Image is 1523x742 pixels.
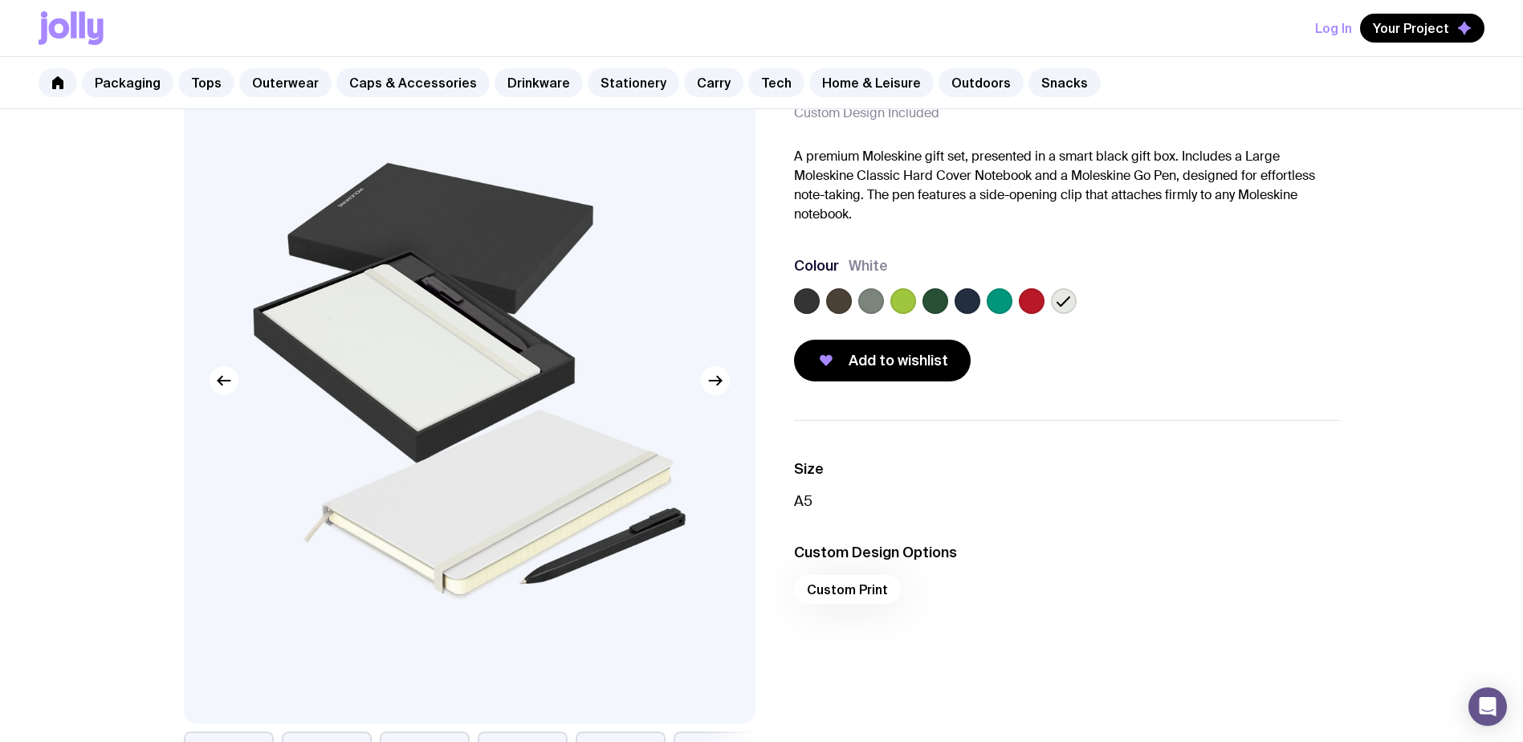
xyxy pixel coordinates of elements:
span: Custom Design Included [794,105,939,121]
a: Outerwear [239,68,332,97]
span: Your Project [1373,20,1449,36]
a: Drinkware [495,68,583,97]
a: Stationery [588,68,679,97]
a: Outdoors [939,68,1024,97]
a: Caps & Accessories [336,68,490,97]
div: Open Intercom Messenger [1468,687,1507,726]
p: A5 [794,491,1340,511]
span: Add to wishlist [849,351,948,370]
h3: Colour [794,256,839,275]
a: Snacks [1028,68,1101,97]
button: Your Project [1360,14,1484,43]
h3: Size [794,459,1340,479]
a: Packaging [82,68,173,97]
button: Log In [1315,14,1352,43]
a: Tops [178,68,234,97]
span: White [849,256,888,275]
p: A premium Moleskine gift set, presented in a smart black gift box. Includes a Large Moleskine Cla... [794,147,1340,224]
a: Tech [748,68,804,97]
button: Add to wishlist [794,340,971,381]
h3: Custom Design Options [794,543,1340,562]
a: Home & Leisure [809,68,934,97]
a: Carry [684,68,743,97]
